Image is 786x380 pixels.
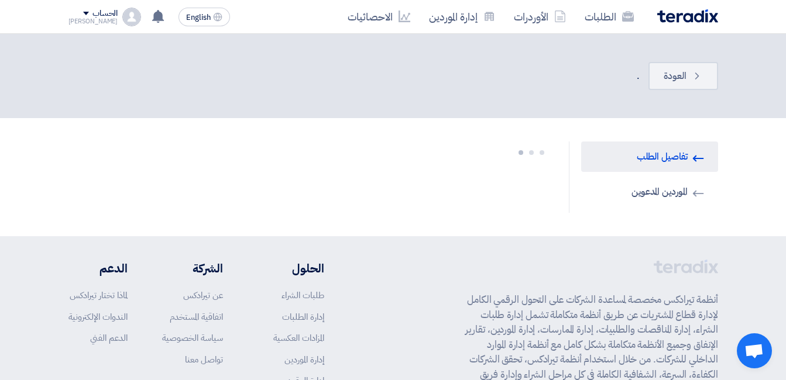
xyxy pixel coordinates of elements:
a: الندوات الإلكترونية [68,310,128,323]
a: طلبات الشراء [282,289,324,302]
a: إدارة الموردين [284,353,324,366]
li: الشركة [162,260,223,277]
a: الموردين المدعوين [581,177,718,207]
li: الحلول [258,260,324,277]
span: English [186,13,211,22]
a: الطلبات [575,3,643,30]
div: . [68,57,718,95]
span: العودة [664,69,686,83]
img: profile_test.png [122,8,141,26]
a: سياسة الخصوصية [162,331,223,344]
a: لماذا تختار تيرادكس [70,289,128,302]
li: الدعم [68,260,128,277]
div: [PERSON_NAME] [68,18,118,25]
div: الحساب [92,9,118,19]
a: اتفاقية المستخدم [170,310,223,323]
a: إدارة الطلبات [282,310,324,323]
a: تواصل معنا [185,353,223,366]
a: إدارة الموردين [420,3,504,30]
a: العودة [648,62,718,90]
a: الدعم الفني [90,331,128,344]
a: الاحصائيات [338,3,420,30]
img: Teradix logo [657,9,718,23]
a: تفاصيل الطلب [581,141,718,172]
div: Open chat [737,333,772,368]
a: عن تيرادكس [183,289,223,302]
a: الأوردرات [504,3,575,30]
a: المزادات العكسية [273,331,324,344]
button: English [179,8,230,26]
